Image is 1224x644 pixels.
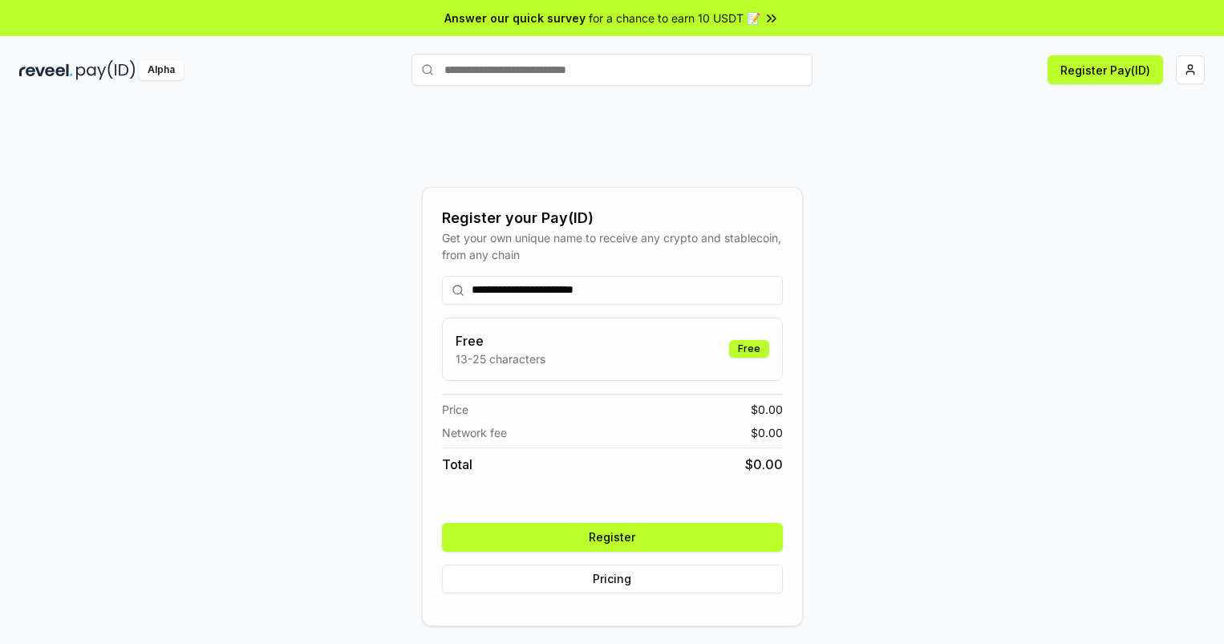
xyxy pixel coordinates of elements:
[589,10,760,26] span: for a chance to earn 10 USDT 📝
[139,60,184,80] div: Alpha
[19,60,73,80] img: reveel_dark
[456,350,545,367] p: 13-25 characters
[442,207,783,229] div: Register your Pay(ID)
[456,331,545,350] h3: Free
[442,424,507,441] span: Network fee
[442,523,783,552] button: Register
[442,565,783,593] button: Pricing
[729,340,769,358] div: Free
[745,455,783,474] span: $ 0.00
[751,424,783,441] span: $ 0.00
[76,60,136,80] img: pay_id
[442,455,472,474] span: Total
[444,10,586,26] span: Answer our quick survey
[1048,55,1163,84] button: Register Pay(ID)
[442,229,783,263] div: Get your own unique name to receive any crypto and stablecoin, from any chain
[442,401,468,418] span: Price
[751,401,783,418] span: $ 0.00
